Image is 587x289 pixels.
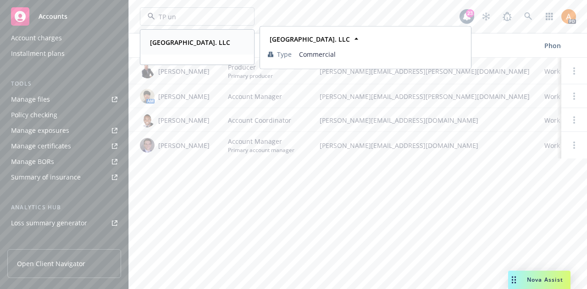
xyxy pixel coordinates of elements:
[11,46,65,61] div: Installment plans
[7,154,121,169] a: Manage BORs
[498,7,516,26] a: Report a Bug
[11,154,54,169] div: Manage BORs
[540,7,559,26] a: Switch app
[7,4,121,29] a: Accounts
[11,139,71,153] div: Manage certificates
[7,79,121,88] div: Tools
[140,64,155,78] img: photo
[7,108,121,122] a: Policy checking
[7,46,121,61] a: Installment plans
[466,9,474,17] div: 23
[519,7,537,26] a: Search
[299,49,463,59] span: Commercial
[228,92,282,101] span: Account Manager
[320,141,530,150] span: [PERSON_NAME][EMAIL_ADDRESS][DOMAIN_NAME]
[508,271,520,289] div: Drag to move
[140,113,155,127] img: photo
[158,92,210,101] span: [PERSON_NAME]
[11,216,87,230] div: Loss summary generator
[320,66,530,76] span: [PERSON_NAME][EMAIL_ADDRESS][PERSON_NAME][DOMAIN_NAME]
[228,146,294,154] span: Primary account manager
[11,92,50,107] div: Manage files
[11,123,69,138] div: Manage exposures
[11,170,81,185] div: Summary of insurance
[7,170,121,185] a: Summary of insurance
[228,115,291,125] span: Account Coordinator
[7,92,121,107] a: Manage files
[150,38,230,47] strong: [GEOGRAPHIC_DATA]. LLC
[11,108,57,122] div: Policy checking
[158,115,210,125] span: [PERSON_NAME]
[7,203,121,212] div: Analytics hub
[140,89,155,104] img: photo
[320,92,530,101] span: [PERSON_NAME][EMAIL_ADDRESS][PERSON_NAME][DOMAIN_NAME]
[7,139,121,153] a: Manage certificates
[277,49,292,59] span: Type
[561,9,576,24] img: photo
[228,72,273,80] span: Primary producer
[158,66,210,76] span: [PERSON_NAME]
[270,35,350,44] strong: [GEOGRAPHIC_DATA]. LLC
[39,13,67,20] span: Accounts
[228,62,273,72] span: Producer
[158,141,210,150] span: [PERSON_NAME]
[228,136,294,146] span: Account Manager
[17,259,85,268] span: Open Client Navigator
[155,12,236,22] input: Filter by keyword
[477,7,495,26] a: Stop snowing
[11,31,62,45] div: Account charges
[7,31,121,45] a: Account charges
[7,123,121,138] a: Manage exposures
[320,115,530,125] span: [PERSON_NAME][EMAIL_ADDRESS][DOMAIN_NAME]
[527,276,563,284] span: Nova Assist
[140,138,155,153] img: photo
[7,216,121,230] a: Loss summary generator
[508,271,570,289] button: Nova Assist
